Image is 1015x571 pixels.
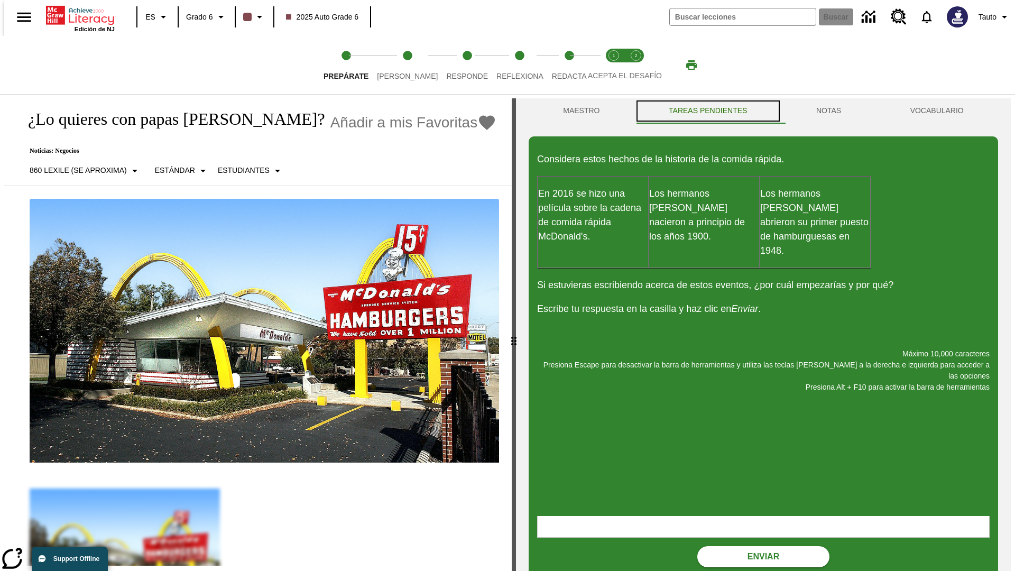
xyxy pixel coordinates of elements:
button: Escoja un nuevo avatar [940,3,974,31]
em: Enviar [731,303,758,314]
a: Notificaciones [913,3,940,31]
button: Grado: Grado 6, Elige un grado [182,7,232,26]
h1: ¿Lo quieres con papas [PERSON_NAME]? [17,109,325,129]
button: TAREAS PENDIENTES [634,98,782,124]
button: Tipo de apoyo, Estándar [151,161,214,180]
div: activity [516,98,1011,571]
div: reading [4,98,512,566]
input: Buscar campo [670,8,816,25]
button: Abrir el menú lateral [8,2,40,33]
button: Redacta step 5 of 5 [543,36,595,94]
text: 2 [634,53,637,58]
p: Estudiantes [218,165,270,176]
p: Los hermanos [PERSON_NAME] abrieron su primer puesto de hamburguesas en 1948. [760,187,870,258]
button: Reflexiona step 4 of 5 [488,36,552,94]
button: Maestro [529,98,634,124]
span: Support Offline [53,555,99,563]
text: 1 [612,53,615,58]
button: Lee step 2 of 5 [368,36,446,94]
div: Instructional Panel Tabs [529,98,998,124]
p: Presiona Alt + F10 para activar la barra de herramientas [537,382,990,393]
span: Edición de NJ [75,26,115,32]
button: Acepta el desafío lee step 1 of 2 [598,36,629,94]
img: Uno de los primeros locales de McDonald's, con el icónico letrero rojo y los arcos amarillos. [30,199,499,463]
span: Grado 6 [186,12,213,23]
p: Los hermanos [PERSON_NAME] nacieron a principio de los años 1900. [649,187,759,244]
p: 860 Lexile (Se aproxima) [30,165,127,176]
p: Máximo 10,000 caracteres [537,348,990,360]
body: Máximo 10,000 caracteres Presiona Escape para desactivar la barra de herramientas y utiliza las t... [4,8,154,18]
button: El color de la clase es café oscuro. Cambiar el color de la clase. [239,7,270,26]
span: ACEPTA EL DESAFÍO [588,71,662,80]
button: Prepárate step 1 of 5 [315,36,377,94]
span: Añadir a mis Favoritas [330,114,478,131]
p: Si estuvieras escribiendo acerca de estos eventos, ¿por cuál empezarías y por qué? [537,278,990,292]
button: Añadir a mis Favoritas - ¿Lo quieres con papas fritas? [330,113,497,132]
button: Imprimir [675,56,708,75]
p: Considera estos hechos de la historia de la comida rápida. [537,152,990,167]
span: Prepárate [324,72,368,80]
p: Estándar [155,165,195,176]
button: Seleccione Lexile, 860 Lexile (Se aproxima) [25,161,145,180]
button: Support Offline [32,547,108,571]
img: Avatar [947,6,968,27]
p: Presiona Escape para desactivar la barra de herramientas y utiliza las teclas [PERSON_NAME] a la ... [537,360,990,382]
span: Redacta [552,72,587,80]
span: Responde [446,72,488,80]
button: Perfil/Configuración [974,7,1015,26]
span: ES [145,12,155,23]
button: VOCABULARIO [875,98,998,124]
button: Responde step 3 of 5 [438,36,496,94]
button: Seleccionar estudiante [214,161,288,180]
p: Noticias: Negocios [17,147,496,155]
button: Acepta el desafío contesta step 2 of 2 [621,36,651,94]
div: Pulsa la tecla de intro o la barra espaciadora y luego presiona las flechas de derecha e izquierd... [512,98,516,571]
button: NOTAS [782,98,876,124]
span: Reflexiona [496,72,543,80]
div: Portada [46,4,115,32]
button: Enviar [697,546,829,567]
span: 2025 Auto Grade 6 [286,12,359,23]
p: Escribe tu respuesta en la casilla y haz clic en . [537,302,990,316]
a: Centro de recursos, Se abrirá en una pestaña nueva. [884,3,913,31]
p: En 2016 se hizo una película sobre la cadena de comida rápida McDonald's. [538,187,648,244]
span: Tauto [979,12,996,23]
button: Lenguaje: ES, Selecciona un idioma [141,7,174,26]
span: [PERSON_NAME] [377,72,438,80]
a: Centro de información [855,3,884,32]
